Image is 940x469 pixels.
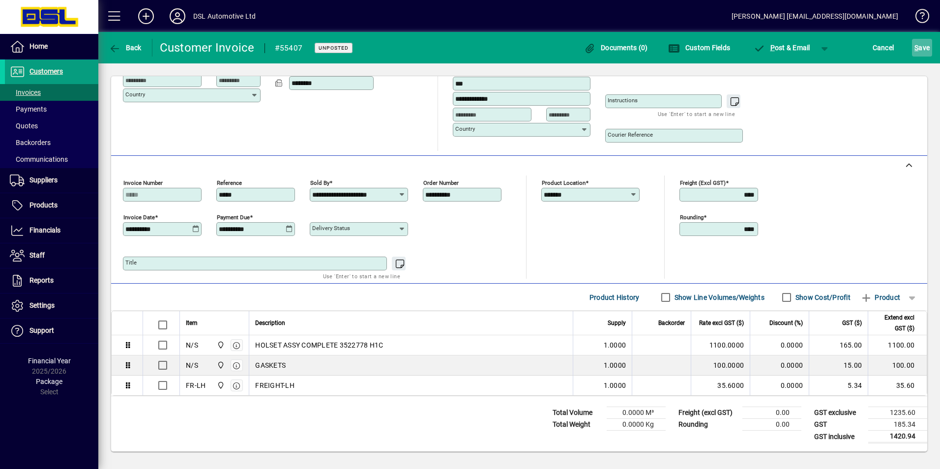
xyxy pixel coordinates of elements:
[106,39,144,57] button: Back
[548,407,607,419] td: Total Volume
[29,176,58,184] span: Suppliers
[732,8,898,24] div: [PERSON_NAME] [EMAIL_ADDRESS][DOMAIN_NAME]
[29,42,48,50] span: Home
[608,97,638,104] mat-label: Instructions
[109,44,142,52] span: Back
[186,318,198,328] span: Item
[255,381,294,390] span: FREIGHT-LH
[28,357,71,365] span: Financial Year
[868,407,927,419] td: 1235.60
[323,270,400,282] mat-hint: Use 'Enter' to start a new line
[809,419,868,431] td: GST
[312,225,350,232] mat-label: Delivery status
[29,201,58,209] span: Products
[5,193,98,218] a: Products
[868,355,927,376] td: 100.00
[874,312,914,334] span: Extend excl GST ($)
[5,268,98,293] a: Reports
[10,155,68,163] span: Communications
[186,340,198,350] div: N/S
[809,335,868,355] td: 165.00
[680,214,704,221] mat-label: Rounding
[5,218,98,243] a: Financials
[29,67,63,75] span: Customers
[697,360,744,370] div: 100.0000
[908,2,928,34] a: Knowledge Base
[217,214,250,221] mat-label: Payment due
[29,251,45,259] span: Staff
[658,108,735,119] mat-hint: Use 'Enter' to start a new line
[10,139,51,147] span: Backorders
[608,318,626,328] span: Supply
[914,44,918,52] span: S
[668,44,730,52] span: Custom Fields
[10,88,41,96] span: Invoices
[607,407,666,419] td: 0.0000 M³
[5,319,98,343] a: Support
[680,179,726,186] mat-label: Freight (excl GST)
[160,40,255,56] div: Customer Invoice
[608,131,653,138] mat-label: Courier Reference
[748,39,815,57] button: Post & Email
[750,335,809,355] td: 0.0000
[542,179,586,186] mat-label: Product location
[193,8,256,24] div: DSL Automotive Ltd
[29,326,54,334] span: Support
[5,117,98,134] a: Quotes
[809,431,868,443] td: GST inclusive
[914,40,930,56] span: ave
[10,105,47,113] span: Payments
[809,355,868,376] td: 15.00
[697,381,744,390] div: 35.6000
[123,214,155,221] mat-label: Invoice date
[255,340,383,350] span: HOLSET ASSY COMPLETE 3522778 H1C
[98,39,152,57] app-page-header-button: Back
[673,293,764,302] label: Show Line Volumes/Weights
[855,289,905,306] button: Product
[5,84,98,101] a: Invoices
[750,376,809,395] td: 0.0000
[809,407,868,419] td: GST exclusive
[186,360,198,370] div: N/S
[5,34,98,59] a: Home
[310,179,329,186] mat-label: Sold by
[809,376,868,395] td: 5.34
[214,340,226,351] span: Central
[742,407,801,419] td: 0.00
[36,378,62,385] span: Package
[873,40,894,56] span: Cancel
[868,431,927,443] td: 1420.94
[842,318,862,328] span: GST ($)
[666,39,733,57] button: Custom Fields
[870,39,897,57] button: Cancel
[607,419,666,431] td: 0.0000 Kg
[186,381,206,390] div: FR-LH
[214,380,226,391] span: Central
[125,259,137,266] mat-label: Title
[604,360,626,370] span: 1.0000
[860,290,900,305] span: Product
[769,318,803,328] span: Discount (%)
[423,179,459,186] mat-label: Order number
[697,340,744,350] div: 1100.0000
[674,419,742,431] td: Rounding
[586,289,644,306] button: Product History
[604,381,626,390] span: 1.0000
[582,39,650,57] button: Documents (0)
[674,407,742,419] td: Freight (excl GST)
[699,318,744,328] span: Rate excl GST ($)
[793,293,851,302] label: Show Cost/Profit
[275,40,303,56] div: #55407
[868,419,927,431] td: 185.34
[29,301,55,309] span: Settings
[162,7,193,25] button: Profile
[589,290,640,305] span: Product History
[10,122,38,130] span: Quotes
[5,134,98,151] a: Backorders
[255,318,285,328] span: Description
[5,243,98,268] a: Staff
[750,355,809,376] td: 0.0000
[868,376,927,395] td: 35.60
[5,293,98,318] a: Settings
[658,318,685,328] span: Backorder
